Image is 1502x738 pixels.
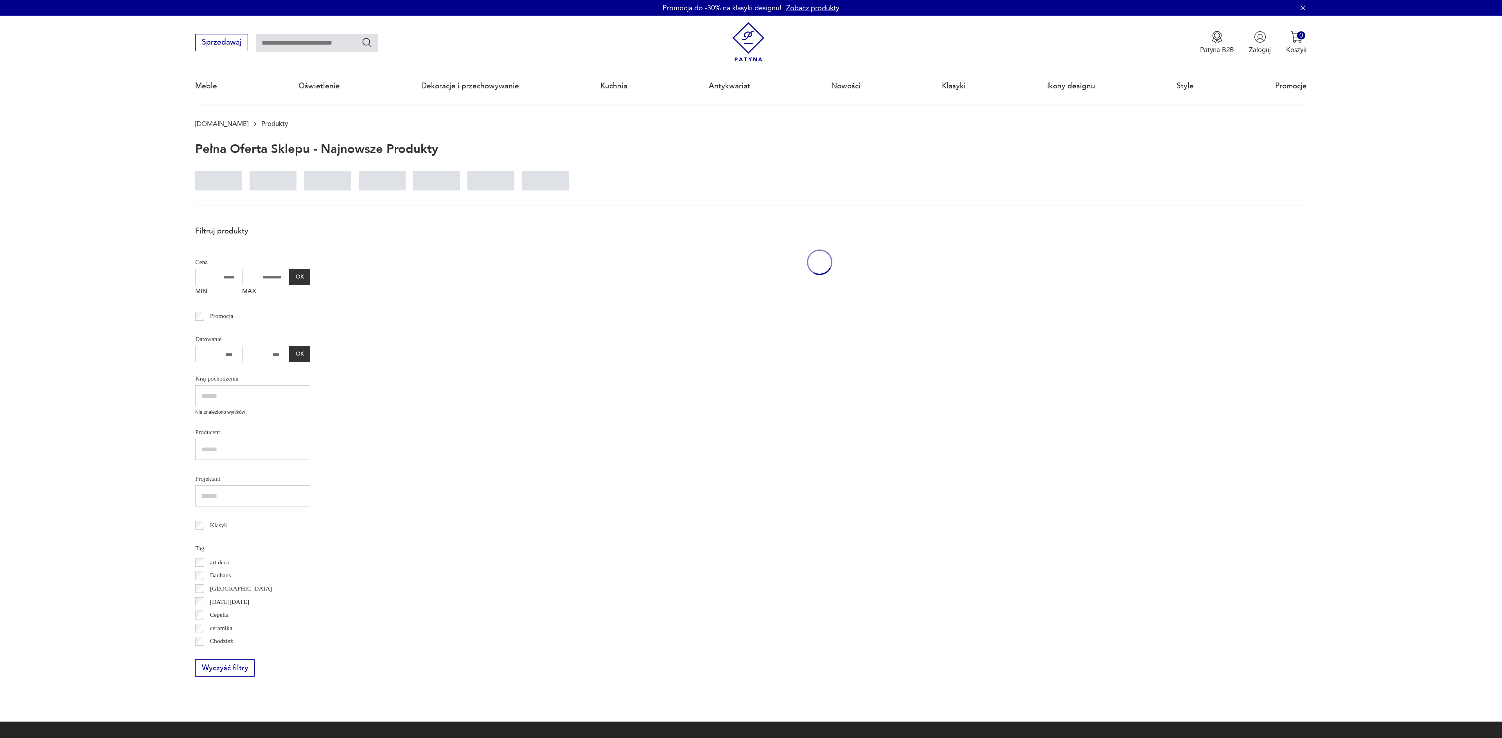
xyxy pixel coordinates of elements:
p: Producent [195,427,310,437]
a: Ikona medaluPatyna B2B [1200,31,1234,54]
a: Kuchnia [600,68,627,104]
p: Projektant [195,474,310,484]
h1: Pełna oferta sklepu - najnowsze produkty [195,143,438,156]
a: [DOMAIN_NAME] [195,120,248,127]
div: 0 [1297,31,1305,40]
button: 0Koszyk [1286,31,1307,54]
button: Sprzedawaj [195,34,248,51]
img: Patyna - sklep z meblami i dekoracjami vintage [729,22,768,62]
p: Produkty [261,120,288,127]
p: [DATE][DATE] [210,597,249,607]
p: Chodzież [210,636,233,646]
p: Koszyk [1286,45,1307,54]
button: OK [289,269,310,285]
p: Patyna B2B [1200,45,1234,54]
p: Nie znaleziono wyników [195,409,310,416]
a: Sprzedawaj [195,40,248,46]
p: [GEOGRAPHIC_DATA] [210,584,272,594]
p: Zaloguj [1249,45,1271,54]
p: Datowanie [195,334,310,344]
a: Style [1177,68,1194,104]
a: Antykwariat [709,68,750,104]
img: Ikona koszyka [1290,31,1303,43]
p: Ćmielów [210,649,232,659]
p: Promocja [210,311,234,321]
img: Ikonka użytkownika [1254,31,1266,43]
label: MAX [242,285,285,300]
p: Bauhaus [210,570,231,580]
p: Filtruj produkty [195,226,310,236]
p: Cena [195,257,310,267]
p: ceramika [210,623,232,633]
div: oval-loading [807,221,832,303]
p: art deco [210,557,230,567]
a: Nowości [831,68,861,104]
a: Oświetlenie [298,68,340,104]
button: Patyna B2B [1200,31,1234,54]
a: Zobacz produkty [786,3,839,13]
a: Dekoracje i przechowywanie [421,68,519,104]
button: OK [289,346,310,362]
a: Ikony designu [1047,68,1095,104]
p: Promocja do -30% na klasyki designu! [663,3,782,13]
button: Wyczyść filtry [195,659,255,677]
a: Promocje [1275,68,1307,104]
button: Szukaj [361,37,373,48]
label: MIN [195,285,238,300]
p: Klasyk [210,520,227,530]
p: Cepelia [210,610,229,620]
img: Ikona medalu [1211,31,1223,43]
p: Tag [195,543,310,553]
a: Klasyki [942,68,966,104]
button: Zaloguj [1249,31,1271,54]
a: Meble [195,68,217,104]
p: Kraj pochodzenia [195,373,310,384]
